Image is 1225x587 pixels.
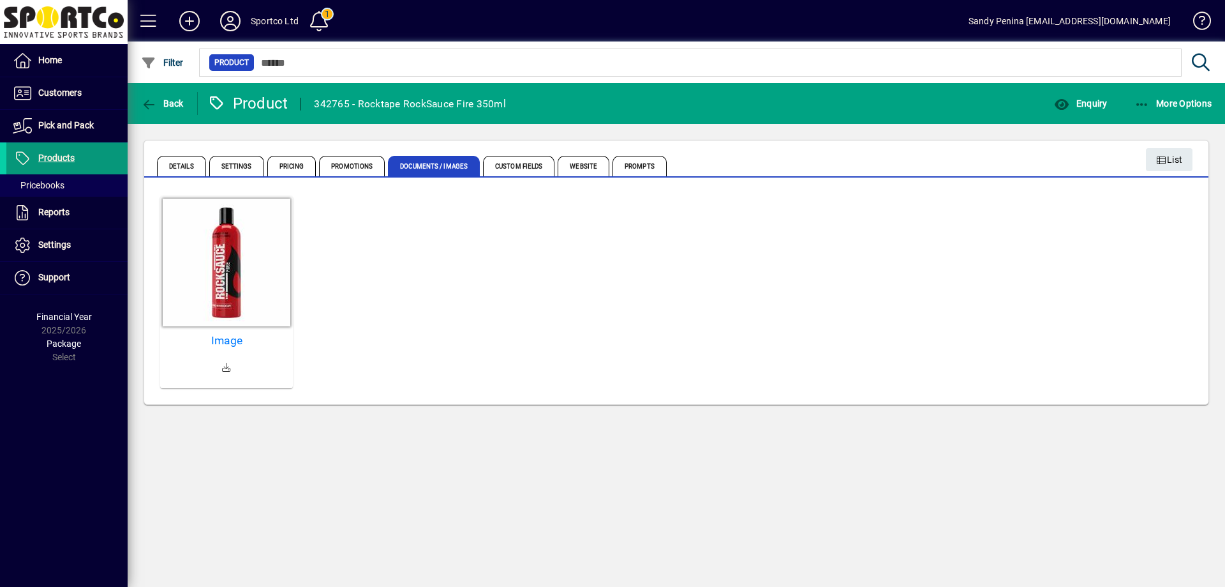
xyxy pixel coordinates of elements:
[210,10,251,33] button: Profile
[36,312,92,322] span: Financial Year
[209,156,264,176] span: Settings
[141,98,184,109] span: Back
[38,88,82,98] span: Customers
[1054,98,1107,109] span: Enquiry
[1146,148,1193,171] button: List
[138,92,187,115] button: Back
[207,93,288,114] div: Product
[388,156,480,176] span: Documents / Images
[267,156,316,176] span: Pricing
[6,262,128,294] a: Support
[141,57,184,68] span: Filter
[38,272,70,282] span: Support
[214,56,249,69] span: Product
[612,156,667,176] span: Prompts
[128,92,198,115] app-page-header-button: Back
[38,55,62,65] span: Home
[38,120,94,130] span: Pick and Pack
[1156,149,1183,171] span: List
[969,11,1171,31] div: Sandy Penina [EMAIL_ADDRESS][DOMAIN_NAME]
[6,174,128,196] a: Pricebooks
[47,339,81,349] span: Package
[38,153,75,163] span: Products
[211,353,242,383] a: Download
[38,240,71,250] span: Settings
[1134,98,1212,109] span: More Options
[1184,3,1209,44] a: Knowledge Base
[138,51,187,74] button: Filter
[319,156,385,176] span: Promotions
[169,10,210,33] button: Add
[6,229,128,261] a: Settings
[157,156,206,176] span: Details
[558,156,609,176] span: Website
[314,94,506,114] div: 342765 - Rocktape RockSauce Fire 350ml
[1131,92,1215,115] button: More Options
[6,197,128,229] a: Reports
[251,11,299,31] div: Sportco Ltd
[483,156,554,176] span: Custom Fields
[6,110,128,142] a: Pick and Pack
[13,180,64,190] span: Pricebooks
[6,77,128,109] a: Customers
[6,45,128,77] a: Home
[1051,92,1110,115] button: Enquiry
[165,334,288,347] a: Image
[38,207,70,217] span: Reports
